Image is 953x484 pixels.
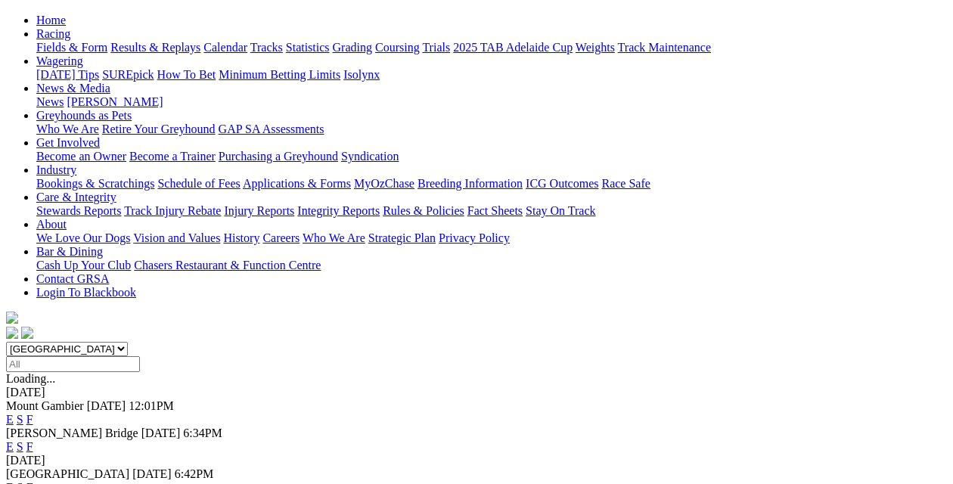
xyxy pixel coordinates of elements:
[219,123,324,135] a: GAP SA Assessments
[36,68,947,82] div: Wagering
[17,413,23,426] a: S
[224,204,294,217] a: Injury Reports
[6,413,14,426] a: E
[36,231,130,244] a: We Love Our Dogs
[368,231,436,244] a: Strategic Plan
[36,177,154,190] a: Bookings & Scratchings
[132,467,172,480] span: [DATE]
[36,177,947,191] div: Industry
[303,231,365,244] a: Who We Are
[601,177,650,190] a: Race Safe
[467,204,523,217] a: Fact Sheets
[333,41,372,54] a: Grading
[36,204,947,218] div: Care & Integrity
[6,327,18,339] img: facebook.svg
[36,204,121,217] a: Stewards Reports
[6,386,947,399] div: [DATE]
[453,41,573,54] a: 2025 TAB Adelaide Cup
[67,95,163,108] a: [PERSON_NAME]
[87,399,126,412] span: [DATE]
[375,41,420,54] a: Coursing
[36,231,947,245] div: About
[36,150,947,163] div: Get Involved
[422,41,450,54] a: Trials
[36,109,132,122] a: Greyhounds as Pets
[36,286,136,299] a: Login To Blackbook
[36,82,110,95] a: News & Media
[576,41,615,54] a: Weights
[141,427,181,439] span: [DATE]
[129,399,174,412] span: 12:01PM
[183,427,222,439] span: 6:34PM
[526,204,595,217] a: Stay On Track
[219,150,338,163] a: Purchasing a Greyhound
[526,177,598,190] a: ICG Outcomes
[297,204,380,217] a: Integrity Reports
[439,231,510,244] a: Privacy Policy
[36,27,70,40] a: Racing
[6,440,14,453] a: E
[110,41,200,54] a: Results & Replays
[6,356,140,372] input: Select date
[36,245,103,258] a: Bar & Dining
[21,327,33,339] img: twitter.svg
[243,177,351,190] a: Applications & Forms
[418,177,523,190] a: Breeding Information
[36,218,67,231] a: About
[36,54,83,67] a: Wagering
[102,68,154,81] a: SUREpick
[175,467,214,480] span: 6:42PM
[124,204,221,217] a: Track Injury Rebate
[6,372,55,385] span: Loading...
[343,68,380,81] a: Isolynx
[250,41,283,54] a: Tracks
[6,312,18,324] img: logo-grsa-white.png
[26,413,33,426] a: F
[6,427,138,439] span: [PERSON_NAME] Bridge
[134,259,321,271] a: Chasers Restaurant & Function Centre
[203,41,247,54] a: Calendar
[36,272,109,285] a: Contact GRSA
[133,231,220,244] a: Vision and Values
[36,95,64,108] a: News
[354,177,414,190] a: MyOzChase
[36,136,100,149] a: Get Involved
[36,259,131,271] a: Cash Up Your Club
[157,177,240,190] a: Schedule of Fees
[36,259,947,272] div: Bar & Dining
[6,454,947,467] div: [DATE]
[157,68,216,81] a: How To Bet
[286,41,330,54] a: Statistics
[17,440,23,453] a: S
[36,163,76,176] a: Industry
[26,440,33,453] a: F
[36,14,66,26] a: Home
[102,123,216,135] a: Retire Your Greyhound
[219,68,340,81] a: Minimum Betting Limits
[36,123,947,136] div: Greyhounds as Pets
[36,95,947,109] div: News & Media
[36,68,99,81] a: [DATE] Tips
[129,150,216,163] a: Become a Trainer
[36,41,947,54] div: Racing
[6,399,84,412] span: Mount Gambier
[36,123,99,135] a: Who We Are
[341,150,399,163] a: Syndication
[618,41,711,54] a: Track Maintenance
[36,191,116,203] a: Care & Integrity
[383,204,464,217] a: Rules & Policies
[36,41,107,54] a: Fields & Form
[6,467,129,480] span: [GEOGRAPHIC_DATA]
[36,150,126,163] a: Become an Owner
[262,231,300,244] a: Careers
[223,231,259,244] a: History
